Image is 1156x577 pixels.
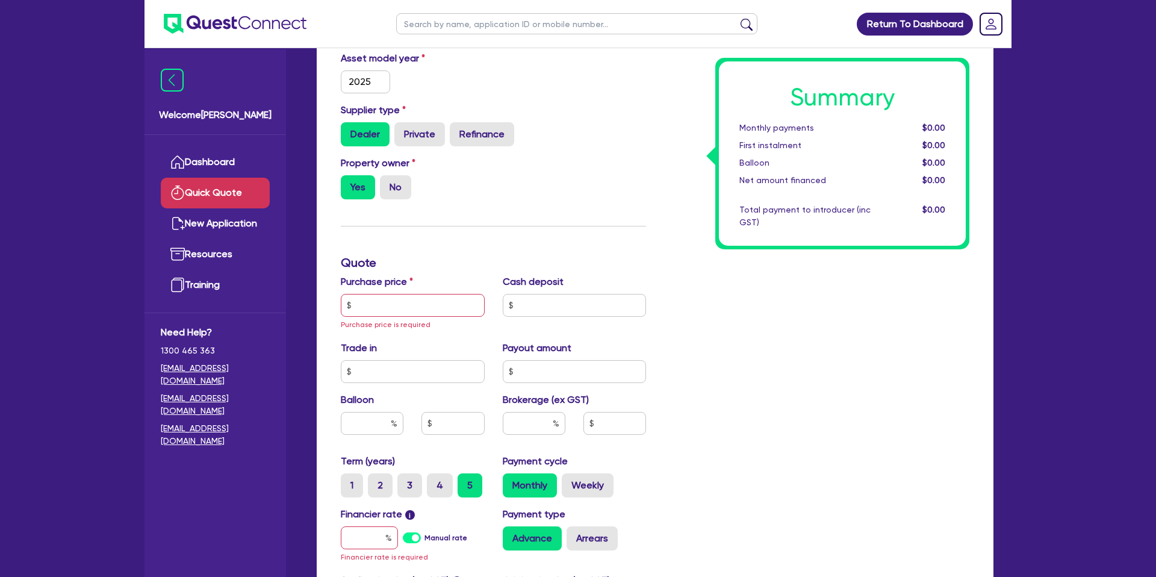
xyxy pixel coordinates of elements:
label: Manual rate [424,532,467,543]
label: Payment type [503,507,565,522]
label: Property owner [341,156,415,170]
a: Dropdown toggle [975,8,1007,40]
label: No [380,175,411,199]
label: Balloon [341,393,374,407]
label: Trade in [341,341,377,355]
input: Search by name, application ID or mobile number... [396,13,757,34]
div: First instalment [730,139,880,152]
label: Arrears [567,526,618,550]
label: 4 [427,473,453,497]
label: Payment cycle [503,454,568,469]
label: 2 [368,473,393,497]
img: icon-menu-close [161,69,184,92]
label: Weekly [562,473,614,497]
a: [EMAIL_ADDRESS][DOMAIN_NAME] [161,392,270,417]
span: $0.00 [922,205,945,214]
a: Dashboard [161,147,270,178]
label: Refinance [450,122,514,146]
label: Term (years) [341,454,395,469]
span: Welcome [PERSON_NAME] [159,108,272,122]
img: quick-quote [170,186,185,200]
div: Net amount financed [730,174,880,187]
img: quest-connect-logo-blue [164,14,306,34]
div: Total payment to introducer (inc GST) [730,204,880,229]
a: [EMAIL_ADDRESS][DOMAIN_NAME] [161,422,270,448]
span: $0.00 [922,140,945,150]
span: $0.00 [922,158,945,167]
h1: Summary [739,83,945,112]
div: Balloon [730,157,880,169]
a: Training [161,270,270,301]
label: Monthly [503,473,557,497]
a: Resources [161,239,270,270]
label: Advance [503,526,562,550]
label: Yes [341,175,375,199]
span: Need Help? [161,325,270,340]
span: i [405,510,415,520]
label: Supplier type [341,103,406,117]
h3: Quote [341,255,646,270]
a: [EMAIL_ADDRESS][DOMAIN_NAME] [161,362,270,387]
img: resources [170,247,185,261]
span: Financier rate is required [341,553,428,561]
img: new-application [170,216,185,231]
label: 1 [341,473,363,497]
span: Purchase price is required [341,320,430,329]
label: 5 [458,473,482,497]
a: New Application [161,208,270,239]
label: Dealer [341,122,390,146]
label: Cash deposit [503,275,564,289]
label: Asset model year [332,51,494,66]
span: 1300 465 363 [161,345,270,357]
img: training [170,278,185,292]
label: Private [394,122,445,146]
span: $0.00 [922,175,945,185]
label: 3 [397,473,422,497]
label: Financier rate [341,507,415,522]
a: Return To Dashboard [857,13,973,36]
span: $0.00 [922,123,945,133]
label: Purchase price [341,275,413,289]
label: Payout amount [503,341,571,355]
div: Monthly payments [730,122,880,134]
label: Brokerage (ex GST) [503,393,589,407]
a: Quick Quote [161,178,270,208]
